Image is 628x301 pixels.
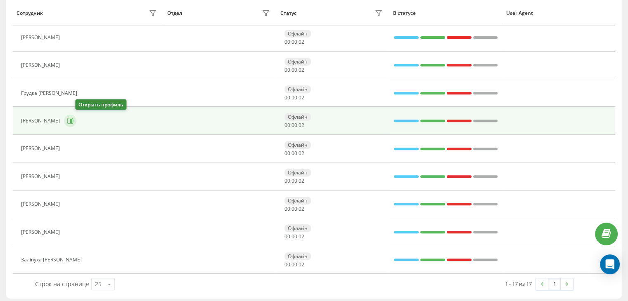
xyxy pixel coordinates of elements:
[284,30,311,38] div: Офлайн
[284,150,290,157] span: 00
[393,10,498,16] div: В статусе
[21,62,62,68] div: [PERSON_NAME]
[280,10,296,16] div: Статус
[284,58,311,66] div: Офлайн
[21,257,84,263] div: Заліпуха [PERSON_NAME]
[21,201,62,207] div: [PERSON_NAME]
[284,66,290,73] span: 00
[284,150,304,156] div: : :
[35,280,89,288] span: Строк на странице
[284,85,311,93] div: Офлайн
[299,261,304,268] span: 02
[284,261,290,268] span: 00
[284,178,304,184] div: : :
[21,146,62,151] div: [PERSON_NAME]
[284,122,290,129] span: 00
[291,205,297,212] span: 00
[600,254,620,274] div: Open Intercom Messenger
[299,233,304,240] span: 02
[284,39,304,45] div: : :
[548,278,561,290] a: 1
[291,261,297,268] span: 00
[291,177,297,184] span: 00
[21,174,62,179] div: [PERSON_NAME]
[284,122,304,128] div: : :
[284,252,311,260] div: Офлайн
[284,262,304,268] div: : :
[299,177,304,184] span: 02
[299,205,304,212] span: 02
[284,177,290,184] span: 00
[291,38,297,45] span: 00
[284,169,311,176] div: Офлайн
[505,280,532,288] div: 1 - 17 из 17
[284,95,304,101] div: : :
[291,66,297,73] span: 00
[284,197,311,205] div: Офлайн
[284,94,290,101] span: 00
[284,224,311,232] div: Офлайн
[291,122,297,129] span: 00
[167,10,182,16] div: Отдел
[291,150,297,157] span: 00
[284,205,290,212] span: 00
[21,90,79,96] div: Грудка [PERSON_NAME]
[284,38,290,45] span: 00
[21,229,62,235] div: [PERSON_NAME]
[284,67,304,73] div: : :
[299,122,304,129] span: 02
[291,94,297,101] span: 00
[21,118,62,124] div: [PERSON_NAME]
[291,233,297,240] span: 00
[299,150,304,157] span: 02
[75,99,126,110] div: Открыть профиль
[284,141,311,149] div: Офлайн
[21,35,62,40] div: [PERSON_NAME]
[284,234,304,240] div: : :
[284,206,304,212] div: : :
[506,10,611,16] div: User Agent
[284,113,311,121] div: Офлайн
[95,280,102,288] div: 25
[284,233,290,240] span: 00
[17,10,43,16] div: Сотрудник
[299,38,304,45] span: 02
[299,94,304,101] span: 02
[299,66,304,73] span: 02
